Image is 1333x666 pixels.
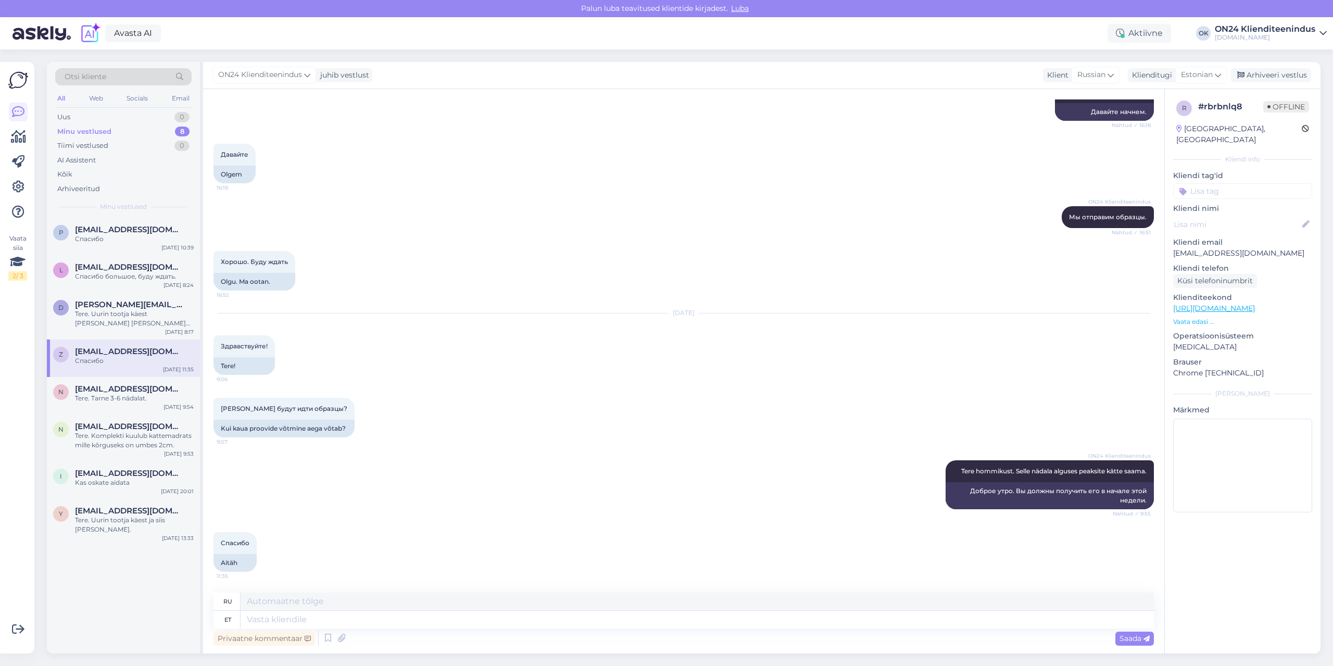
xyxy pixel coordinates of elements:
[164,281,194,289] div: [DATE] 8:24
[105,24,161,42] a: Avasta AI
[75,356,194,366] div: Спасибо
[217,375,256,383] span: 9:06
[961,467,1147,475] span: Tere hommikust. Selle nädala alguses peaksite kätte saama.
[1112,121,1151,129] span: Nähtud ✓ 16:18
[1173,170,1312,181] p: Kliendi tag'id
[1173,368,1312,379] p: Chrome [TECHNICAL_ID]
[224,611,231,629] div: et
[316,70,369,81] div: juhib vestlust
[75,384,183,394] span: Natalia90664@gmail.com
[728,4,752,13] span: Luba
[60,472,62,480] span: i
[59,266,63,274] span: L
[223,593,232,610] div: ru
[1182,104,1187,112] span: r
[57,184,100,194] div: Arhiveeritud
[161,487,194,495] div: [DATE] 20:01
[1173,292,1312,303] p: Klienditeekond
[1128,70,1172,81] div: Klienditugi
[1181,69,1213,81] span: Estonian
[221,405,347,412] span: [PERSON_NAME] будут идти образцы?
[87,92,105,105] div: Web
[217,572,256,580] span: 11:35
[1173,237,1312,248] p: Kliendi email
[1173,274,1257,288] div: Küsi telefoninumbrit
[75,469,183,478] span: iirialeste645@gmail.com
[75,225,183,234] span: pawut@list.ru
[221,539,249,547] span: Спасибо
[8,234,27,281] div: Vaata siia
[1108,24,1171,43] div: Aktiivne
[1112,229,1151,236] span: Nähtud ✓ 16:51
[65,71,106,82] span: Otsi kliente
[170,92,192,105] div: Email
[163,366,194,373] div: [DATE] 11:35
[75,394,194,403] div: Tere. Tarne 3-6 nädalat.
[75,262,183,272] span: Lengrin@rambler.ru
[1120,634,1150,643] span: Saada
[1173,248,1312,259] p: [EMAIL_ADDRESS][DOMAIN_NAME]
[1173,203,1312,214] p: Kliendi nimi
[1077,69,1105,81] span: Russian
[1112,510,1151,518] span: Nähtud ✓ 9:55
[1176,123,1302,145] div: [GEOGRAPHIC_DATA], [GEOGRAPHIC_DATA]
[174,112,190,122] div: 0
[58,425,64,433] span: N
[1173,331,1312,342] p: Operatsioonisüsteem
[1173,155,1312,164] div: Kliendi info
[221,150,248,158] span: Давайте
[175,127,190,137] div: 8
[213,273,295,291] div: Olgu. Ma ootan.
[59,350,63,358] span: z
[1173,317,1312,326] p: Vaata edasi ...
[57,141,108,151] div: Tiimi vestlused
[57,169,72,180] div: Kõik
[213,554,257,572] div: Aitäh
[221,342,268,350] span: Здравствуйте!
[174,141,190,151] div: 0
[1198,100,1263,113] div: # rbrbnlq8
[59,229,64,236] span: p
[1173,389,1312,398] div: [PERSON_NAME]
[1173,263,1312,274] p: Kliendi telefon
[1088,198,1151,206] span: ON24 Klienditeenindus
[1263,101,1309,112] span: Offline
[57,127,111,137] div: Minu vestlused
[161,244,194,252] div: [DATE] 10:39
[1231,68,1311,82] div: Arhiveeri vestlus
[8,70,28,90] img: Askly Logo
[79,22,101,44] img: explore-ai
[75,516,194,534] div: Tere. Uurin tootja käest ja siis [PERSON_NAME].
[218,69,302,81] span: ON24 Klienditeenindus
[1043,70,1068,81] div: Klient
[75,431,194,450] div: Tere. Komplekti kuulub kattemadrats mille kõrguseks on umbes 2cm.
[1174,219,1300,230] input: Lisa nimi
[75,478,194,487] div: Kas oskate aidata
[100,202,147,211] span: Minu vestlused
[162,534,194,542] div: [DATE] 13:33
[75,272,194,281] div: Спасибо большое, буду ждать.
[213,308,1154,318] div: [DATE]
[1069,213,1147,221] span: Мы отправим образцы.
[75,506,183,516] span: yanic6@gmail.com
[1173,183,1312,199] input: Lisa tag
[1173,405,1312,416] p: Märkmed
[75,347,183,356] span: zojavald@gmail.com
[164,450,194,458] div: [DATE] 9:53
[75,234,194,244] div: Спасибо
[1215,33,1315,42] div: [DOMAIN_NAME]
[124,92,150,105] div: Socials
[75,300,183,309] span: d.e.n.antonov@outlook.com
[164,403,194,411] div: [DATE] 9:54
[75,309,194,328] div: Tere. Uurin tootja käest [PERSON_NAME] [PERSON_NAME] saabub vastus.
[217,184,256,192] span: 16:18
[1088,452,1151,460] span: ON24 Klienditeenindus
[213,166,256,183] div: Olgem
[1215,25,1327,42] a: ON24 Klienditeenindus[DOMAIN_NAME]
[1173,342,1312,353] p: [MEDICAL_DATA]
[1196,26,1211,41] div: OK
[221,258,288,266] span: Хорошо. Буду ждать
[946,482,1154,509] div: Доброе утро. Вы должны получить его в начале этой недели.
[57,112,70,122] div: Uus
[1173,357,1312,368] p: Brauser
